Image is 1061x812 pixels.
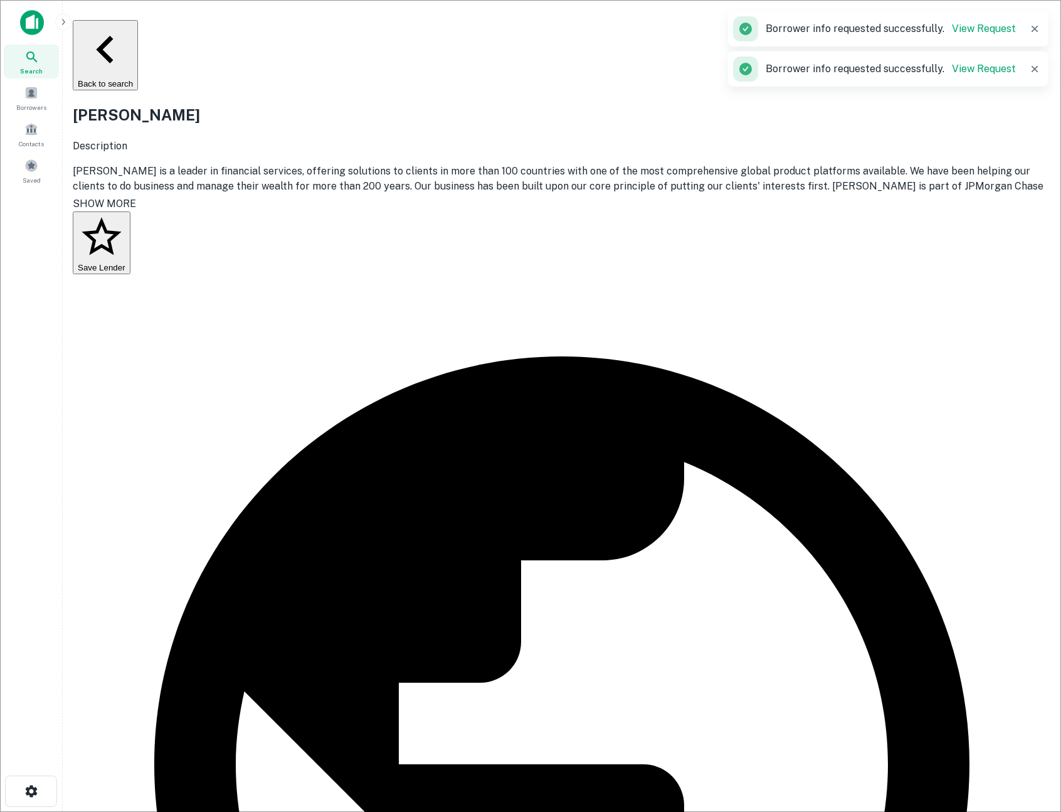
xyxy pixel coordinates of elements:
span: Contacts [19,139,44,149]
p: Borrower info requested successfully. [766,61,1016,77]
img: capitalize-icon.png [20,10,44,35]
a: View Request [952,63,1016,75]
a: Contacts [4,117,59,151]
a: View Request [952,23,1016,35]
p: [PERSON_NAME] is a leader in financial services, offering solutions to clients in more than 100 c... [73,164,1051,224]
a: Search [4,45,59,78]
iframe: Chat Widget [998,712,1061,772]
h2: [PERSON_NAME] [73,104,1051,126]
span: Saved [23,175,41,185]
a: Saved [4,154,59,188]
button: Save Lender [73,211,130,274]
span: Description [73,140,127,152]
span: Borrowers [16,102,46,112]
a: Borrowers [4,81,59,115]
span: Search [20,66,43,76]
button: Back to search [73,20,138,90]
span: SHOW MORE [73,198,136,210]
p: Borrower info requested successfully. [766,21,1016,36]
